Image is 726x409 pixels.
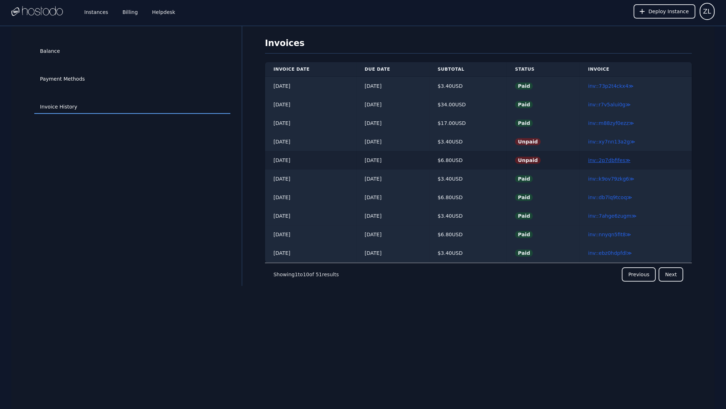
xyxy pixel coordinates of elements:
a: inv::nnyqn5fit8≫ [588,232,631,237]
th: Invoice [580,62,692,77]
span: 10 [303,272,309,277]
td: [DATE] [356,132,429,151]
span: Unpaid [515,157,541,164]
td: [DATE] [265,188,356,207]
div: $ 3.40 USD [437,175,498,182]
span: Paid [515,212,533,219]
button: Deploy Instance [634,4,695,19]
td: [DATE] [265,207,356,225]
td: [DATE] [356,77,429,96]
span: 1 [295,272,298,277]
td: [DATE] [356,114,429,132]
td: [DATE] [265,170,356,188]
span: Paid [515,101,533,108]
span: Deploy Instance [649,8,689,15]
td: [DATE] [356,207,429,225]
a: inv::r7v5alui0g≫ [588,102,631,107]
nav: Pagination [265,263,692,286]
a: inv::m88zyf0ezz≫ [588,120,634,126]
td: [DATE] [356,151,429,170]
div: $ 6.80 USD [437,194,498,201]
td: [DATE] [265,151,356,170]
a: inv::k9ov79zkg6≫ [588,176,634,182]
a: inv::db7lq9tcoq≫ [588,195,632,200]
span: Paid [515,82,533,90]
div: $ 6.80 USD [437,157,498,164]
a: inv::7ahge6zugm≫ [588,213,637,219]
button: User menu [700,3,715,20]
a: inv::xy7nn13a2g≫ [588,139,635,145]
td: [DATE] [265,114,356,132]
th: Invoice Date [265,62,356,77]
span: Paid [515,175,533,182]
button: Previous [622,267,656,282]
span: Paid [515,231,533,238]
span: Paid [515,120,533,127]
td: [DATE] [356,188,429,207]
a: Payment Methods [34,72,230,86]
a: Balance [34,45,230,58]
span: Paid [515,194,533,201]
th: Due Date [356,62,429,77]
th: Subtotal [429,62,506,77]
td: [DATE] [265,95,356,114]
p: Showing to of results [274,271,339,278]
div: $ 3.40 USD [437,82,498,90]
div: $ 3.40 USD [437,249,498,257]
td: [DATE] [356,244,429,263]
h1: Invoices [265,37,692,54]
button: Next [659,267,683,282]
td: [DATE] [356,170,429,188]
td: [DATE] [356,225,429,244]
td: [DATE] [265,225,356,244]
a: Invoice History [34,100,230,114]
td: [DATE] [356,95,429,114]
a: inv::73p2t4ckx4≫ [588,83,634,89]
a: inv::2p7dbfifes≫ [588,157,631,163]
div: $ 17.00 USD [437,120,498,127]
div: $ 3.40 USD [437,212,498,219]
td: [DATE] [265,244,356,263]
img: Logo [11,6,63,17]
td: [DATE] [265,132,356,151]
span: 51 [316,272,322,277]
span: ZL [703,6,711,16]
div: $ 3.40 USD [437,138,498,145]
span: Unpaid [515,138,541,145]
th: Status [506,62,579,77]
span: Paid [515,249,533,257]
td: [DATE] [265,77,356,96]
div: $ 34.00 USD [437,101,498,108]
a: inv::ebz0hdpfdl≫ [588,250,632,256]
div: $ 6.80 USD [437,231,498,238]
